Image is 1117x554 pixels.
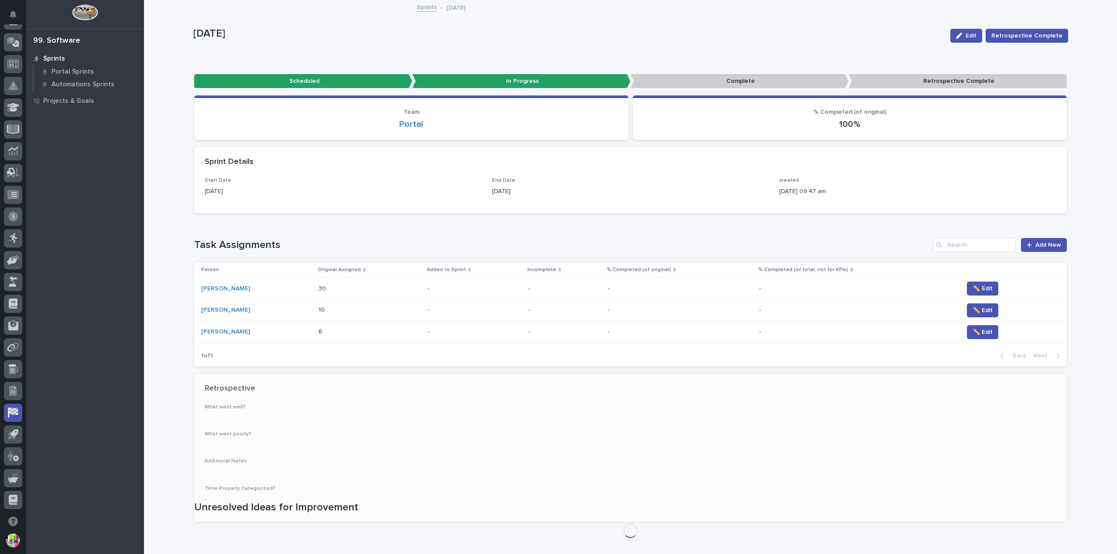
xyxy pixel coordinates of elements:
[194,278,1067,299] tr: [PERSON_NAME] 3030 -- -- -- -- ✏️ Edit
[72,4,98,20] img: Workspace Logo
[779,187,1056,196] p: [DATE] 09:47 am
[39,97,143,105] div: Start new chat
[26,52,144,65] a: Sprints
[205,178,231,183] span: Start Date
[205,459,247,464] span: Additional Notes
[608,283,611,292] p: -
[319,305,326,314] p: 10
[428,305,431,314] p: -
[319,326,324,336] p: 6
[608,305,611,314] p: -
[205,187,482,196] p: [DATE]
[759,283,763,292] p: -
[319,283,328,292] p: 30
[849,74,1067,88] p: Retrospective Complete
[18,97,34,112] img: 4614488137333_bcb353cd0bb836b1afe7_72.png
[135,125,159,136] button: See all
[9,209,16,216] div: 📖
[9,97,24,112] img: 1736555164131-43832dd5-751b-4058-ba23-39d91318e5a0
[318,265,361,275] p: Original Assigned
[201,306,250,314] a: [PERSON_NAME]
[43,97,94,105] p: Projects & Goals
[404,109,419,115] span: Team
[973,328,993,336] span: ✏️ Edit
[9,164,23,178] img: Brittany Wendell
[194,299,1067,321] tr: [PERSON_NAME] 1010 -- -- -- -- ✏️ Edit
[950,29,982,43] button: Edit
[607,265,671,275] p: % Completed (of original)
[446,2,466,12] p: [DATE]
[428,326,431,336] p: -
[205,157,254,167] h2: Sprint Details
[967,303,998,317] button: ✏️ Edit
[973,306,993,315] span: ✏️ Edit
[27,149,71,156] span: [PERSON_NAME]
[4,512,22,530] button: Open support chat
[528,265,556,275] p: Incomplete
[33,36,80,46] div: 99. Software
[4,5,22,24] button: Notifications
[608,326,611,336] p: -
[51,205,115,221] a: 🔗Onboarding Call
[201,328,250,336] a: [PERSON_NAME]
[148,99,159,110] button: Start new chat
[17,208,48,217] span: Help Docs
[412,74,630,88] p: In Progress
[528,326,532,336] p: -
[986,29,1068,43] button: Retrospective Complete
[933,238,1016,252] input: Search
[205,404,246,410] span: What went well?
[993,352,1030,360] button: Back
[27,172,71,179] span: [PERSON_NAME]
[43,55,65,63] p: Sprints
[194,501,1067,514] h1: Unresolved Ideas for Improvement
[528,283,532,292] p: -
[779,178,799,183] span: created
[87,230,106,236] span: Pylon
[1021,238,1067,252] a: Add New
[9,48,159,62] p: How can we help?
[643,119,1056,129] p: 100 %
[492,178,515,183] span: End Date
[5,205,51,221] a: 📖Help Docs
[428,283,431,292] p: -
[967,282,998,296] button: ✏️ Edit
[528,305,532,314] p: -
[991,31,1062,40] span: Retrospective Complete
[201,285,250,292] a: [PERSON_NAME]
[1007,353,1026,359] span: Back
[194,74,412,88] p: Scheduled
[26,94,144,107] a: Projects & Goals
[1030,352,1067,360] button: Next
[62,229,106,236] a: Powered byPylon
[77,172,95,179] span: [DATE]
[417,2,437,12] a: Sprints
[966,33,977,39] span: Edit
[9,34,159,48] p: Welcome 👋
[55,209,62,216] div: 🔗
[630,74,849,88] p: Complete
[17,149,24,156] img: 1736555164131-43832dd5-751b-4058-ba23-39d91318e5a0
[194,345,220,367] p: 1 of 1
[51,81,114,88] p: Automations Sprints
[1033,353,1052,359] span: Next
[17,173,24,180] img: 1736555164131-43832dd5-751b-4058-ba23-39d91318e5a0
[194,321,1067,343] tr: [PERSON_NAME] 66 -- -- -- -- ✏️ Edit
[11,10,22,24] div: Notifications
[9,140,23,154] img: Brittany
[194,239,929,252] h1: Task Assignments
[72,172,75,179] span: •
[193,27,943,40] p: [DATE]
[427,265,466,275] p: Added to Sprint
[51,68,94,76] p: Portal Sprints
[63,208,111,217] span: Onboarding Call
[34,65,144,78] a: Portal Sprints
[759,305,763,314] p: -
[201,265,219,275] p: Person
[399,119,423,129] a: Portal
[9,127,58,134] div: Past conversations
[967,325,998,339] button: ✏️ Edit
[813,109,886,115] span: % Completed (of original)
[1035,242,1061,248] span: Add New
[205,384,255,394] h2: Retrospective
